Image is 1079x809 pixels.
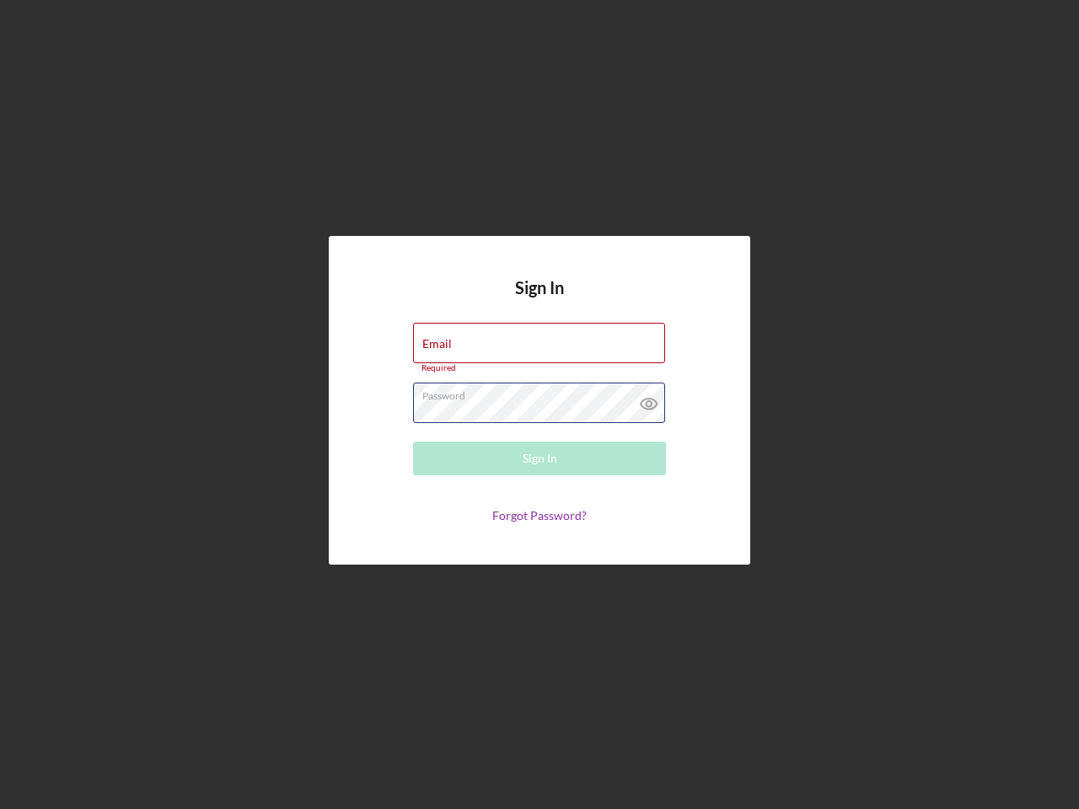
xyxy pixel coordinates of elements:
div: Required [413,363,666,373]
label: Email [422,337,452,351]
h4: Sign In [515,278,564,323]
label: Password [422,383,665,402]
a: Forgot Password? [492,508,587,522]
div: Sign In [523,442,557,475]
button: Sign In [413,442,666,475]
